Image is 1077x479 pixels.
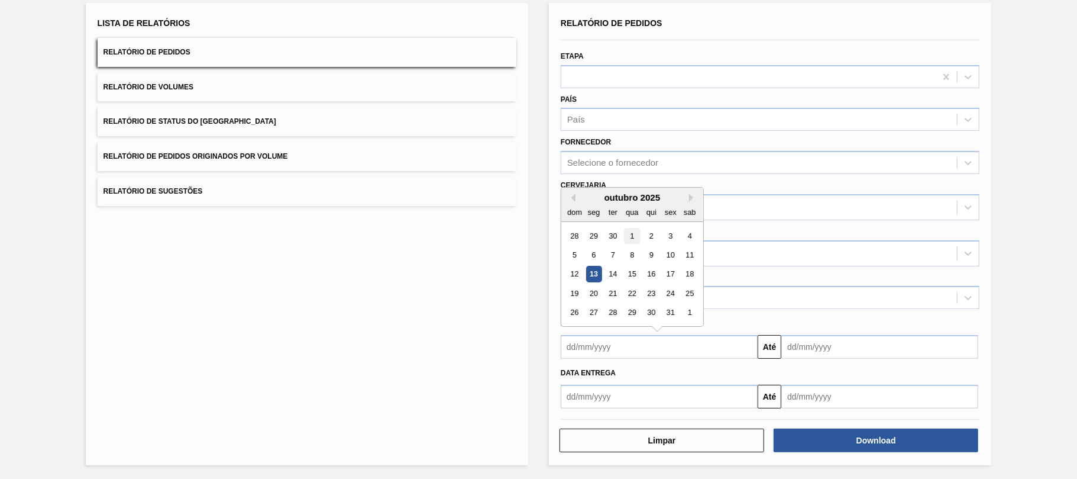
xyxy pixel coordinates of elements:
[643,285,659,301] div: Choose quinta-feira, 23 de outubro de 2025
[567,305,583,321] div: Choose domingo, 26 de outubro de 2025
[98,142,516,171] button: Relatório de Pedidos Originados por Volume
[605,285,621,301] div: Choose terça-feira, 21 de outubro de 2025
[662,266,678,282] div: Choose sexta-feira, 17 de outubro de 2025
[98,18,190,28] span: Lista de Relatórios
[605,305,621,321] div: Choose terça-feira, 28 de outubro de 2025
[98,177,516,206] button: Relatório de Sugestões
[758,335,781,359] button: Até
[561,335,758,359] input: dd/mm/yyyy
[682,247,698,263] div: Choose sábado, 11 de outubro de 2025
[567,228,583,244] div: Choose domingo, 28 de setembro de 2025
[643,247,659,263] div: Choose quinta-feira, 9 de outubro de 2025
[567,194,575,202] button: Previous Month
[662,305,678,321] div: Choose sexta-feira, 31 de outubro de 2025
[758,385,781,409] button: Até
[689,194,697,202] button: Next Month
[624,285,640,301] div: Choose quarta-feira, 22 de outubro de 2025
[104,187,203,195] span: Relatório de Sugestões
[561,52,584,60] label: Etapa
[662,228,678,244] div: Choose sexta-feira, 3 de outubro de 2025
[586,204,602,220] div: seg
[586,266,602,282] div: Choose segunda-feira, 13 de outubro de 2025
[586,247,602,263] div: Choose segunda-feira, 6 de outubro de 2025
[561,95,577,104] label: País
[624,204,640,220] div: qua
[624,305,640,321] div: Choose quarta-feira, 29 de outubro de 2025
[561,369,616,377] span: Data Entrega
[605,266,621,282] div: Choose terça-feira, 14 de outubro de 2025
[774,429,978,452] button: Download
[561,181,606,189] label: Cervejaria
[567,266,583,282] div: Choose domingo, 12 de outubro de 2025
[781,335,978,359] input: dd/mm/yyyy
[567,115,585,125] div: País
[567,285,583,301] div: Choose domingo, 19 de outubro de 2025
[624,247,640,263] div: Choose quarta-feira, 8 de outubro de 2025
[586,305,602,321] div: Choose segunda-feira, 27 de outubro de 2025
[605,247,621,263] div: Choose terça-feira, 7 de outubro de 2025
[561,192,703,202] div: outubro 2025
[104,117,276,126] span: Relatório de Status do [GEOGRAPHIC_DATA]
[98,73,516,102] button: Relatório de Volumes
[643,228,659,244] div: Choose quinta-feira, 2 de outubro de 2025
[662,285,678,301] div: Choose sexta-feira, 24 de outubro de 2025
[567,247,583,263] div: Choose domingo, 5 de outubro de 2025
[662,204,678,220] div: sex
[781,385,978,409] input: dd/mm/yyyy
[624,266,640,282] div: Choose quarta-feira, 15 de outubro de 2025
[682,305,698,321] div: Choose sábado, 1 de novembro de 2025
[643,266,659,282] div: Choose quinta-feira, 16 de outubro de 2025
[682,204,698,220] div: sab
[561,138,611,146] label: Fornecedor
[567,158,658,168] div: Selecione o fornecedor
[624,228,640,244] div: Choose quarta-feira, 1 de outubro de 2025
[104,48,190,56] span: Relatório de Pedidos
[643,305,659,321] div: Choose quinta-feira, 30 de outubro de 2025
[682,285,698,301] div: Choose sábado, 25 de outubro de 2025
[682,228,698,244] div: Choose sábado, 4 de outubro de 2025
[565,226,699,322] div: month 2025-10
[682,266,698,282] div: Choose sábado, 18 de outubro de 2025
[98,107,516,136] button: Relatório de Status do [GEOGRAPHIC_DATA]
[104,83,193,91] span: Relatório de Volumes
[104,152,288,160] span: Relatório de Pedidos Originados por Volume
[561,385,758,409] input: dd/mm/yyyy
[567,204,583,220] div: dom
[605,204,621,220] div: ter
[559,429,764,452] button: Limpar
[561,18,662,28] span: Relatório de Pedidos
[605,228,621,244] div: Choose terça-feira, 30 de setembro de 2025
[586,228,602,244] div: Choose segunda-feira, 29 de setembro de 2025
[643,204,659,220] div: qui
[662,247,678,263] div: Choose sexta-feira, 10 de outubro de 2025
[98,38,516,67] button: Relatório de Pedidos
[586,285,602,301] div: Choose segunda-feira, 20 de outubro de 2025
